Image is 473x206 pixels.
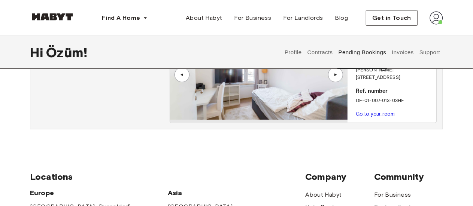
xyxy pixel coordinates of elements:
span: Asia [168,188,237,197]
img: avatar [430,11,443,25]
div: ▲ [178,73,186,77]
span: Özüm ! [46,44,87,60]
p: DE-01-007-013-03HF [356,97,433,105]
span: Community [374,171,443,182]
a: For Business [228,10,278,25]
span: Blog [335,13,348,22]
span: Locations [30,171,305,182]
span: Get in Touch [372,13,411,22]
p: Ref. number [356,87,433,96]
span: Europe [30,188,168,197]
p: [PERSON_NAME][STREET_ADDRESS] [356,67,433,81]
span: For Landlords [283,13,323,22]
button: Support [418,36,441,69]
span: About Habyt [186,13,222,22]
span: Company [305,171,374,182]
a: About Habyt [305,190,342,199]
button: Invoices [391,36,415,69]
a: Blog [329,10,354,25]
button: Pending Bookings [337,36,387,69]
button: Contracts [306,36,334,69]
button: Find A Home [96,10,154,25]
img: Habyt [30,13,75,21]
a: Go to your room [356,111,395,117]
div: user profile tabs [282,36,443,69]
img: Image of the room [170,30,348,120]
button: Get in Touch [366,10,418,26]
a: For Landlords [277,10,329,25]
span: Hi [30,44,46,60]
span: For Business [234,13,272,22]
button: Profile [284,36,303,69]
span: Find A Home [102,13,140,22]
a: For Business [374,190,411,199]
div: ▲ [332,73,339,77]
a: About Habyt [180,10,228,25]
